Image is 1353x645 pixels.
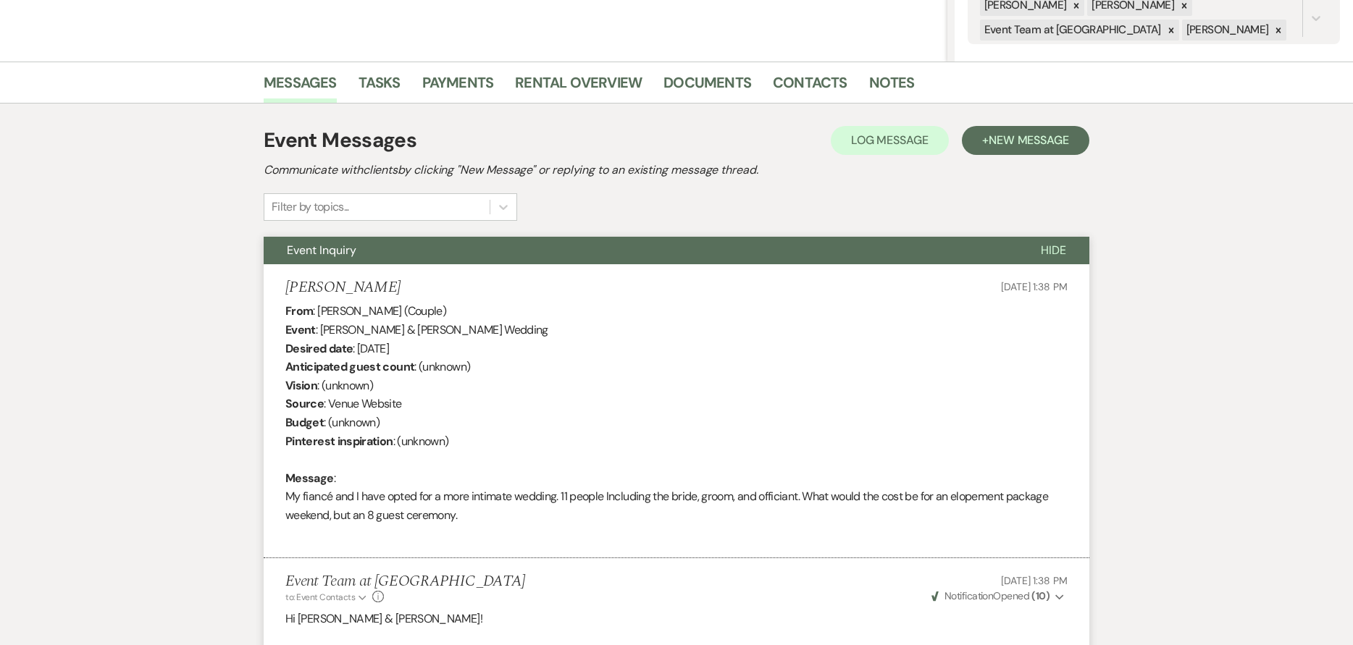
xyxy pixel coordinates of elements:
b: Pinterest inspiration [285,434,393,449]
h5: Event Team at [GEOGRAPHIC_DATA] [285,573,526,591]
span: Log Message [851,132,929,148]
b: Anticipated guest count [285,359,414,374]
b: Desired date [285,341,353,356]
a: Rental Overview [515,71,642,103]
b: Vision [285,378,317,393]
h1: Event Messages [264,125,416,156]
span: Hide [1041,243,1066,258]
b: From [285,303,313,319]
p: Hi [PERSON_NAME] & [PERSON_NAME]! [285,610,1068,628]
a: Payments [422,71,494,103]
b: Source [285,396,324,411]
div: [PERSON_NAME] [1182,20,1271,41]
span: [DATE] 1:38 PM [1001,280,1068,293]
a: Tasks [359,71,401,103]
button: Event Inquiry [264,237,1018,264]
div: Filter by topics... [272,198,349,216]
b: Message [285,471,334,486]
div: Event Team at [GEOGRAPHIC_DATA] [980,20,1163,41]
button: NotificationOpened (10) [929,589,1068,604]
h2: Communicate with clients by clicking "New Message" or replying to an existing message thread. [264,161,1089,179]
span: Notification [944,589,993,602]
div: : [PERSON_NAME] (Couple) : [PERSON_NAME] & [PERSON_NAME] Wedding : [DATE] : (unknown) : (unknown)... [285,302,1068,543]
a: Notes [869,71,915,103]
span: Event Inquiry [287,243,356,258]
b: Event [285,322,316,337]
b: Budget [285,415,324,430]
a: Messages [264,71,337,103]
span: Opened [931,589,1050,602]
button: +New Message [962,126,1089,155]
strong: ( 10 ) [1031,589,1050,602]
span: New Message [989,132,1069,148]
a: Documents [663,71,751,103]
button: Log Message [831,126,949,155]
h5: [PERSON_NAME] [285,279,401,297]
span: [DATE] 1:38 PM [1001,574,1068,587]
a: Contacts [773,71,847,103]
span: to: Event Contacts [285,591,355,603]
button: to: Event Contacts [285,591,369,604]
button: Hide [1018,237,1089,264]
